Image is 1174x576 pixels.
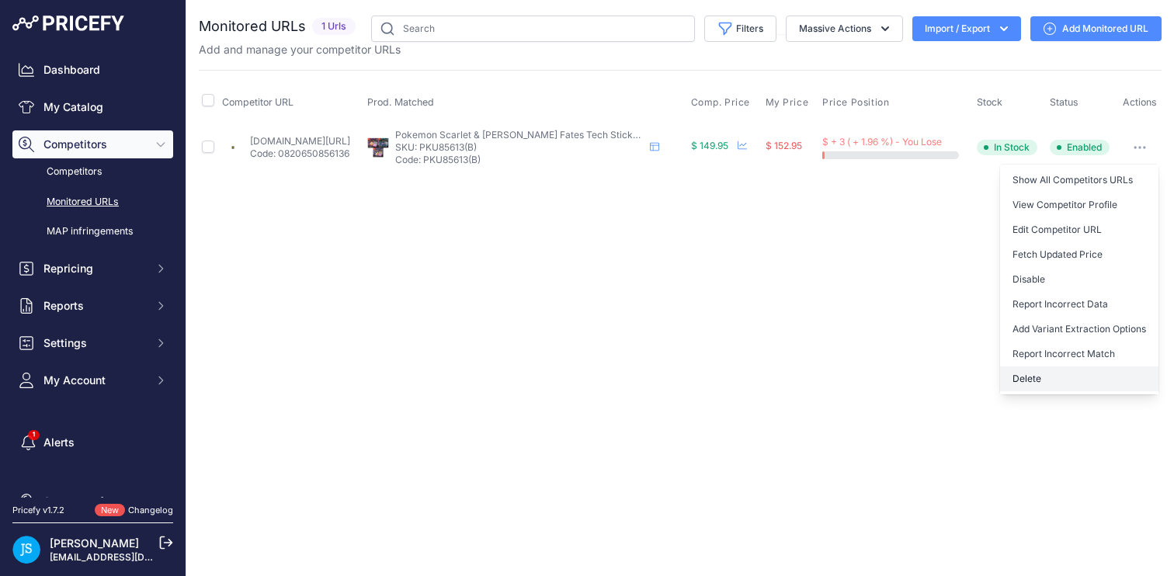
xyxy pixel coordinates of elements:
span: $ 152.95 [766,140,802,151]
span: Settings [43,335,145,351]
a: View Competitor Profile [1000,193,1158,217]
button: Price Position [822,96,892,109]
a: Competitors [12,158,173,186]
button: Report Incorrect Data [1000,292,1158,317]
button: Repricing [12,255,173,283]
button: Reports [12,292,173,320]
span: In Stock [977,140,1037,155]
span: My Price [766,96,809,109]
span: Reports [43,298,145,314]
span: Status [1050,96,1078,108]
button: Report Incorrect Match [1000,342,1158,366]
a: Add Monitored URL [1030,16,1162,41]
a: Changelog [128,505,173,515]
img: Pricefy Logo [12,16,124,31]
span: Price Position [822,96,889,109]
a: Show All Competitors URLs [1000,168,1158,193]
a: Edit Competitor URL [1000,217,1158,242]
button: Comp. Price [691,96,754,109]
p: Code: PKU85613(B) [395,154,644,166]
button: Import / Export [912,16,1021,41]
span: Repricing [43,261,145,276]
span: $ + 3 ( + 1.96 %) - You Lose [822,136,942,147]
a: Dashboard [12,56,173,84]
span: Prod. Matched [367,96,434,108]
button: Massive Actions [786,16,903,42]
span: Enabled [1050,140,1110,155]
div: Pricefy v1.7.2 [12,504,64,517]
input: Search [371,16,695,42]
a: [PERSON_NAME] [50,536,139,550]
button: My Account [12,366,173,394]
a: [EMAIL_ADDRESS][DOMAIN_NAME] [50,551,212,563]
span: $ 149.95 [691,140,728,151]
span: Comp. Price [691,96,751,109]
a: MAP infringements [12,218,173,245]
button: Filters [704,16,776,42]
span: 1 Urls [312,18,356,36]
span: Competitors [43,137,145,152]
button: Competitors [12,130,173,158]
h2: Monitored URLs [199,16,306,37]
a: [DOMAIN_NAME][URL] [250,135,350,147]
p: Add and manage your competitor URLs [199,42,401,57]
span: Actions [1123,96,1157,108]
nav: Sidebar [12,56,173,515]
span: Competitor URL [222,96,293,108]
a: My Catalog [12,93,173,121]
a: Alerts [12,429,173,456]
p: SKU: PKU85613(B) [395,141,644,154]
a: Suggest a feature [12,488,173,515]
button: Delete [1000,366,1158,391]
span: Pokemon Scarlet & [PERSON_NAME] Fates Tech Sticker Collection Box [395,129,708,141]
button: Disable [1000,267,1158,292]
a: Monitored URLs [12,189,173,216]
button: Add Variant Extraction Options [1000,317,1158,342]
span: New [95,504,125,517]
button: Settings [12,329,173,357]
button: Fetch Updated Price [1000,242,1158,267]
span: Stock [977,96,1002,108]
button: My Price [766,96,812,109]
p: Code: 0820650856136 [250,147,350,160]
span: My Account [43,373,145,388]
